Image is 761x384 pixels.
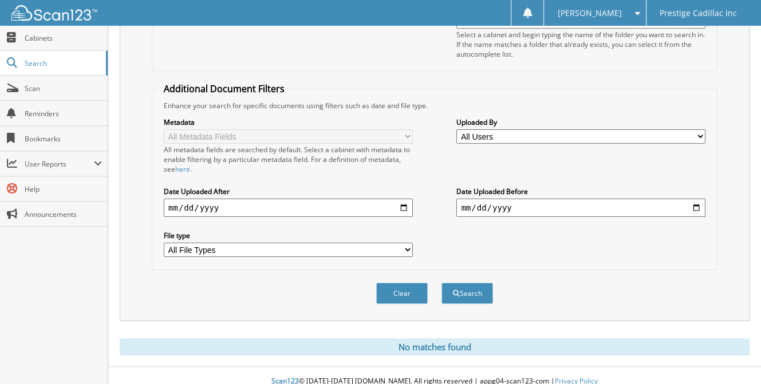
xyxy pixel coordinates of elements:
label: Date Uploaded After [164,187,413,196]
iframe: Chat Widget [704,329,761,384]
span: Scan [25,84,102,93]
span: Reminders [25,109,102,118]
span: User Reports [25,159,94,169]
label: Date Uploaded Before [456,187,705,196]
input: start [164,199,413,217]
span: Announcements [25,209,102,219]
legend: Additional Document Filters [158,82,290,95]
a: here [175,164,190,174]
div: Enhance your search for specific documents using filters such as date and file type. [158,101,711,110]
input: end [456,199,705,217]
span: Bookmarks [25,134,102,144]
button: Clear [376,283,428,304]
span: Prestige Cadillac Inc [660,10,737,17]
div: No matches found [120,338,750,355]
label: Metadata [164,117,413,127]
button: Search [441,283,493,304]
label: Uploaded By [456,117,705,127]
span: Search [25,58,100,68]
label: File type [164,231,413,240]
span: [PERSON_NAME] [558,10,622,17]
span: Help [25,184,102,194]
span: Cabinets [25,33,102,43]
img: scan123-logo-white.svg [11,5,97,21]
div: Select a cabinet and begin typing the name of the folder you want to search in. If the name match... [456,30,705,59]
div: All metadata fields are searched by default. Select a cabinet with metadata to enable filtering b... [164,145,413,174]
